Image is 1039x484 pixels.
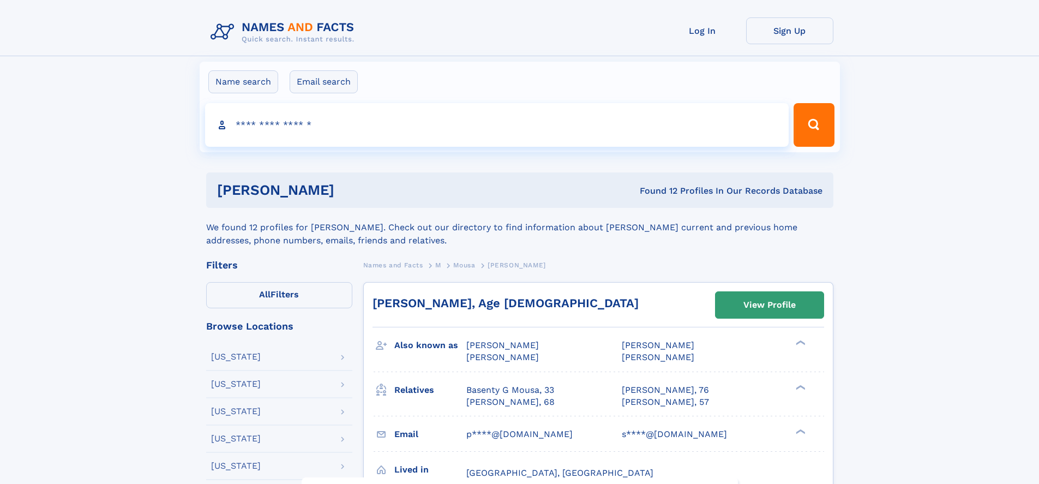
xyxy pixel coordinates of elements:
[466,340,539,350] span: [PERSON_NAME]
[208,70,278,93] label: Name search
[466,468,653,478] span: [GEOGRAPHIC_DATA], [GEOGRAPHIC_DATA]
[453,258,475,272] a: Mousa
[746,17,833,44] a: Sign Up
[435,261,441,269] span: M
[659,17,746,44] a: Log In
[211,380,261,389] div: [US_STATE]
[466,396,555,408] a: [PERSON_NAME], 68
[743,292,796,318] div: View Profile
[435,258,441,272] a: M
[217,183,487,197] h1: [PERSON_NAME]
[394,336,466,355] h3: Also known as
[211,407,261,416] div: [US_STATE]
[394,425,466,444] h3: Email
[487,185,822,197] div: Found 12 Profiles In Our Records Database
[793,428,806,435] div: ❯
[793,339,806,346] div: ❯
[211,462,261,470] div: [US_STATE]
[716,292,824,318] a: View Profile
[373,296,639,310] a: [PERSON_NAME], Age [DEMOGRAPHIC_DATA]
[394,381,466,399] h3: Relatives
[794,103,834,147] button: Search Button
[622,352,694,362] span: [PERSON_NAME]
[466,384,554,396] a: Basenty G Mousa, 33
[259,289,271,300] span: All
[466,352,539,362] span: [PERSON_NAME]
[211,434,261,443] div: [US_STATE]
[206,260,352,270] div: Filters
[206,282,352,308] label: Filters
[206,17,363,47] img: Logo Names and Facts
[290,70,358,93] label: Email search
[206,208,833,247] div: We found 12 profiles for [PERSON_NAME]. Check out our directory to find information about [PERSON...
[622,340,694,350] span: [PERSON_NAME]
[488,261,546,269] span: [PERSON_NAME]
[205,103,789,147] input: search input
[394,461,466,479] h3: Lived in
[622,384,709,396] a: [PERSON_NAME], 76
[622,396,709,408] a: [PERSON_NAME], 57
[363,258,423,272] a: Names and Facts
[211,352,261,361] div: [US_STATE]
[206,321,352,331] div: Browse Locations
[793,384,806,391] div: ❯
[453,261,475,269] span: Mousa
